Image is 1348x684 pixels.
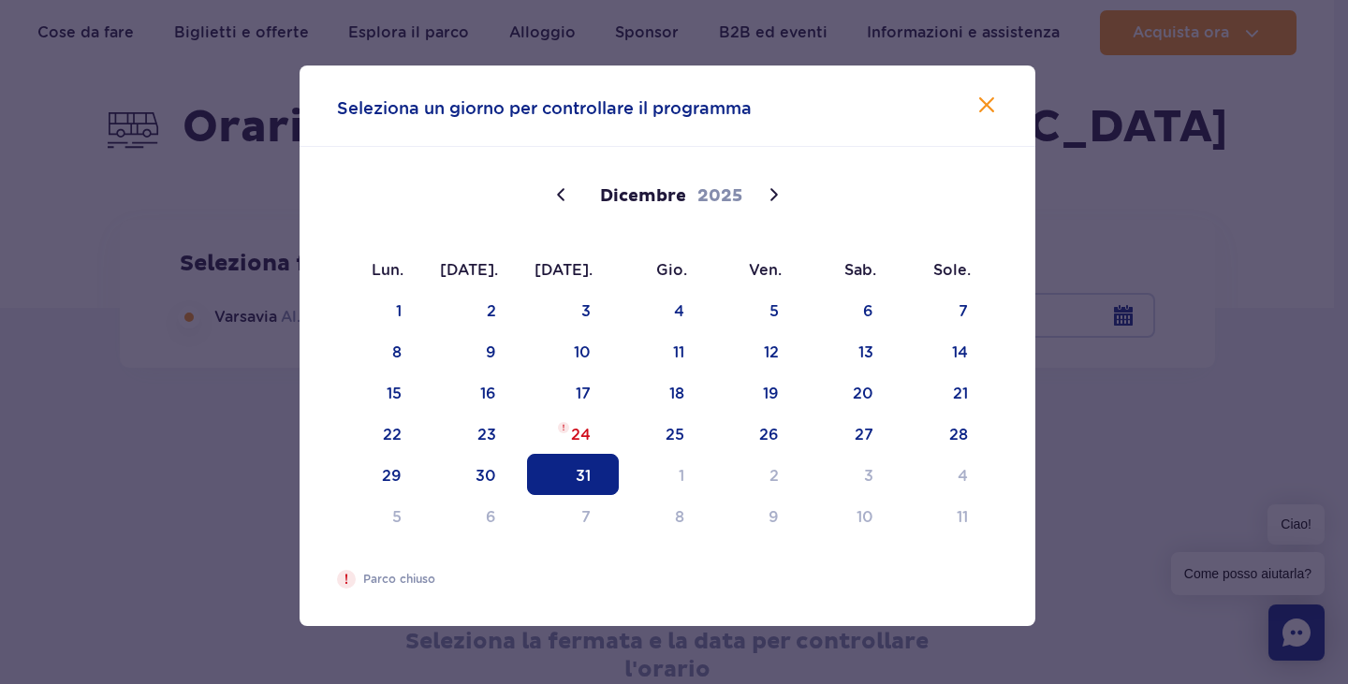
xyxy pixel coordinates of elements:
[810,454,901,495] span: 3 gennaio 2026
[382,467,402,485] font: 29
[673,343,684,361] font: 11
[527,289,619,330] span: 3 dicembre 2025
[759,426,779,444] font: 26
[363,572,435,586] font: Parco chiuso
[857,508,873,526] font: 10
[621,495,712,536] span: 8 gennaio 2026
[763,385,779,402] font: 19
[769,508,779,526] font: 9
[666,426,684,444] font: 25
[715,289,807,330] span: 5 dicembre 2025
[675,508,684,526] font: 8
[480,385,496,402] font: 16
[576,385,591,402] font: 17
[769,302,779,320] font: 5
[810,371,901,413] span: 20 dicembre 2025
[933,261,971,279] font: Sole.
[621,413,712,454] span: 25 dicembre 2025
[904,413,996,454] span: 28 dicembre 2025
[527,413,619,454] span: 24 dicembre 2025
[432,454,524,495] span: 30 dicembre 2025
[337,98,752,118] font: Seleziona un giorno per controllare il programma
[576,467,591,485] font: 31
[477,426,496,444] font: 23
[715,371,807,413] span: 19 dicembre 2025
[621,289,712,330] span: 4 dicembre 2025
[621,454,712,495] span: 1 gennaio 2026
[904,454,996,495] span: 4 gennaio 2026
[581,302,591,320] font: 3
[949,426,968,444] font: 28
[715,330,807,371] span: 12 dicembre 2025
[958,467,968,485] font: 4
[621,371,712,413] span: 18 dicembre 2025
[527,371,619,413] span: 17 dicembre 2025
[338,413,430,454] span: 22 dicembre 2025
[810,289,901,330] span: 6 dicembre 2025
[574,343,591,361] font: 10
[656,261,687,279] font: Gio.
[486,343,496,361] font: 9
[679,467,684,485] font: 1
[432,413,524,454] span: 23 dicembre 2025
[749,261,782,279] font: Ven.
[432,495,524,536] span: 6 gennaio 2026
[715,413,807,454] span: 26 dicembre 2025
[855,426,873,444] font: 27
[571,426,591,444] font: 24
[810,413,901,454] span: 27 dicembre 2025
[715,495,807,536] span: 9 gennaio 2026
[669,385,684,402] font: 18
[487,302,496,320] font: 2
[953,385,968,402] font: 21
[387,385,402,402] font: 15
[535,261,593,279] font: [DATE].
[952,343,968,361] font: 14
[338,371,430,413] span: 15 dicembre 2025
[957,508,968,526] font: 11
[853,385,873,402] font: 20
[372,261,403,279] font: Lun.
[338,454,430,495] span: 29 dicembre 2025
[486,508,496,526] font: 6
[383,426,402,444] font: 22
[392,343,402,361] font: 8
[432,371,524,413] span: 16 dicembre 2025
[432,289,524,330] span: 2 dicembre 2025
[904,289,996,330] span: 7 dicembre 2025
[810,495,901,536] span: 10 gennaio 2026
[864,467,873,485] font: 3
[764,343,779,361] font: 12
[338,330,430,371] span: 8 dicembre 2025
[440,261,498,279] font: [DATE].
[863,302,873,320] font: 6
[396,302,402,320] font: 1
[904,330,996,371] span: 14 dicembre 2025
[392,508,402,526] font: 5
[600,185,686,207] font: Dicembre
[715,454,807,495] span: 2 gennaio 2026
[810,330,901,371] span: 13 dicembre 2025
[844,261,876,279] font: Sab.
[904,371,996,413] span: 21 dicembre 2025
[581,508,591,526] font: 7
[527,454,619,495] span: 31 dicembre 2025
[904,495,996,536] span: 11 gennaio 2026
[432,330,524,371] span: 9 dicembre 2025
[769,467,779,485] font: 2
[621,330,712,371] span: 11 dicembre 2025
[527,495,619,536] span: 7 gennaio 2026
[959,302,968,320] font: 7
[476,467,496,485] font: 30
[858,343,873,361] font: 13
[338,289,430,330] span: 1 dicembre 2025
[527,330,619,371] span: 10 dicembre 2025
[338,495,430,536] span: 5 gennaio 2026
[674,302,684,320] font: 4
